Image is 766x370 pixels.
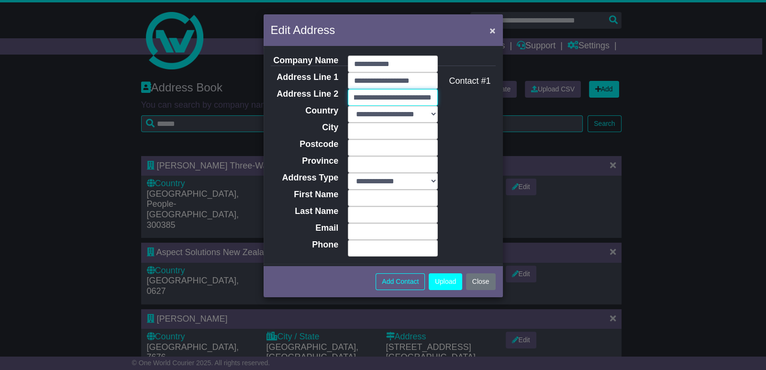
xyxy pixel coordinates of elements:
[264,89,344,100] label: Address Line 2
[264,123,344,133] label: City
[264,139,344,150] label: Postcode
[429,273,462,290] button: Upload
[485,21,500,40] button: Close
[466,273,496,290] button: Close
[264,223,344,234] label: Email
[264,106,344,116] label: Country
[264,72,344,83] label: Address Line 1
[264,240,344,250] label: Phone
[264,190,344,200] label: First Name
[264,156,344,167] label: Province
[264,206,344,217] label: Last Name
[271,22,335,39] h5: Edit Address
[449,76,490,86] span: Contact #1
[264,173,344,183] label: Address Type
[489,25,495,36] span: ×
[264,56,344,66] label: Company Name
[376,273,425,290] button: Add Contact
